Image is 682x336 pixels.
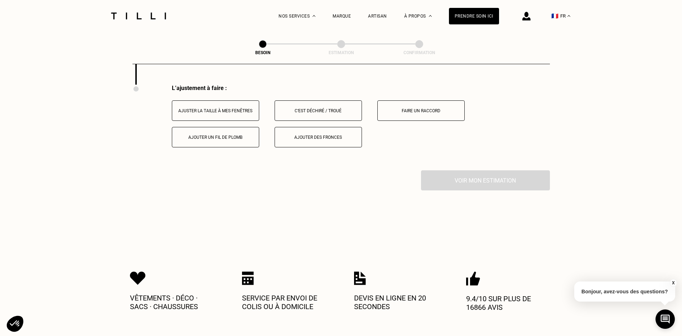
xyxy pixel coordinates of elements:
a: Artisan [368,14,387,19]
img: Menu déroulant [313,15,315,17]
div: Confirmation [383,50,455,55]
p: Devis en ligne en 20 secondes [354,294,440,311]
button: X [669,279,677,287]
p: Vêtements · Déco · Sacs · Chaussures [130,294,216,311]
div: C‘est déchiré / troué [279,108,358,113]
span: 🇫🇷 [551,13,558,19]
button: Faire un raccord [377,100,465,121]
p: Service par envoi de colis ou à domicile [242,294,328,311]
button: Ajuster la taille à mes fenêtres [172,100,259,121]
div: Faire un raccord [381,108,461,113]
a: Marque [333,14,351,19]
button: Ajouter un fil de plomb [172,127,259,147]
img: Icon [466,271,480,286]
a: Prendre soin ici [449,8,499,24]
div: Besoin [227,50,299,55]
button: Ajouter des fronces [275,127,362,147]
div: Ajouter un fil de plomb [176,135,255,140]
img: Icon [354,271,366,285]
p: 9.4/10 sur plus de 16866 avis [466,294,552,312]
img: Icon [130,271,146,285]
div: L’ajustement à faire : [172,85,550,91]
button: C‘est déchiré / troué [275,100,362,121]
img: menu déroulant [567,15,570,17]
img: Icon [242,271,254,285]
img: icône connexion [522,12,531,20]
p: Bonjour, avez-vous des questions? [574,281,675,302]
img: Menu déroulant à propos [429,15,432,17]
div: Ajuster la taille à mes fenêtres [176,108,255,113]
div: Estimation [305,50,377,55]
img: Logo du service de couturière Tilli [108,13,169,19]
div: Ajouter des fronces [279,135,358,140]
